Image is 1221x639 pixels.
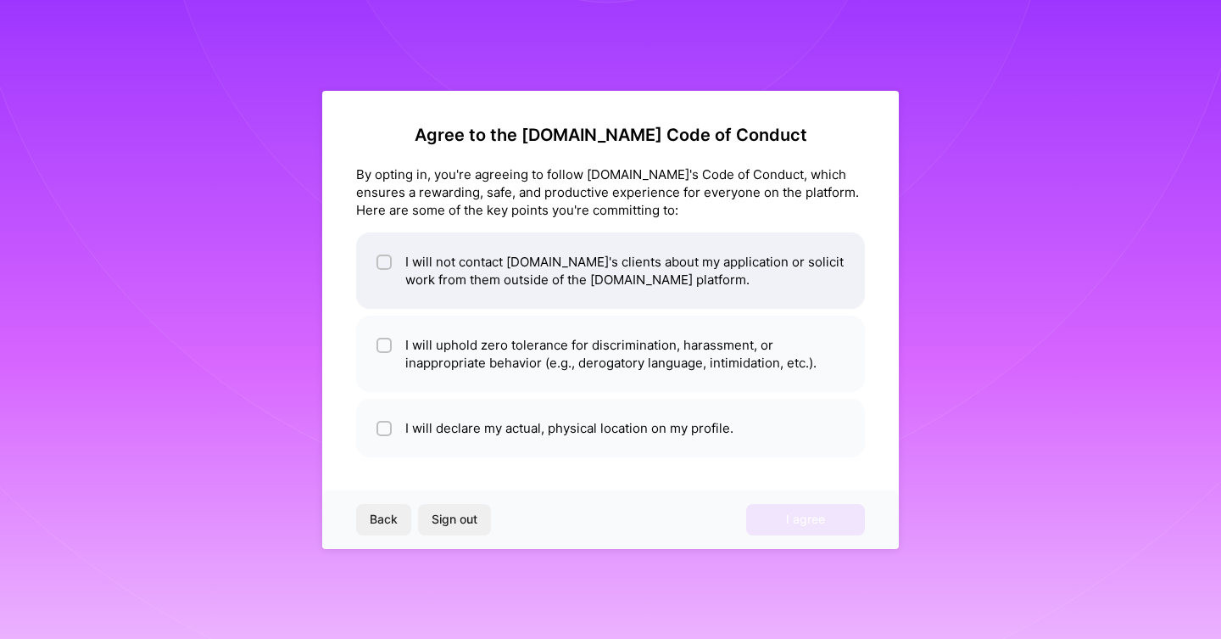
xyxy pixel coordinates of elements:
div: By opting in, you're agreeing to follow [DOMAIN_NAME]'s Code of Conduct, which ensures a rewardin... [356,165,865,219]
h2: Agree to the [DOMAIN_NAME] Code of Conduct [356,125,865,145]
span: Sign out [432,511,477,528]
li: I will uphold zero tolerance for discrimination, harassment, or inappropriate behavior (e.g., der... [356,316,865,392]
button: Sign out [418,504,491,535]
li: I will not contact [DOMAIN_NAME]'s clients about my application or solicit work from them outside... [356,233,865,309]
button: Back [356,504,411,535]
span: Back [370,511,398,528]
li: I will declare my actual, physical location on my profile. [356,399,865,457]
